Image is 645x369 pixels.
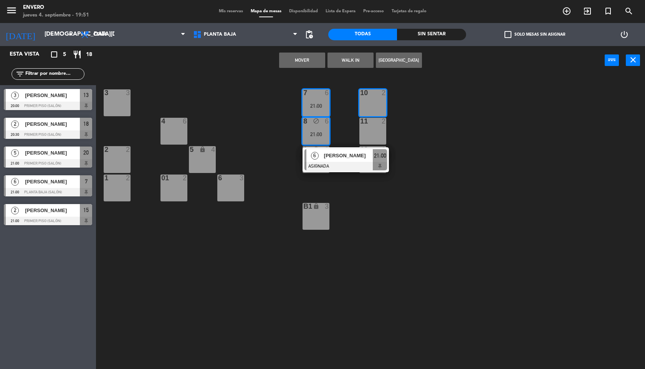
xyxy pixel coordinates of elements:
[11,149,19,157] span: 5
[11,207,19,214] span: 2
[279,53,325,68] button: Mover
[303,146,304,153] div: 9
[604,7,613,16] i: turned_in_not
[4,50,55,59] div: Esta vista
[83,148,89,157] span: 20
[85,177,88,186] span: 7
[303,89,304,96] div: 7
[620,30,629,39] i: power_settings_new
[83,91,89,100] span: 13
[388,9,430,13] span: Tarjetas de regalo
[285,9,322,13] span: Disponibilidad
[626,54,640,66] button: close
[303,118,304,125] div: 8
[104,146,105,153] div: 2
[25,206,80,214] span: [PERSON_NAME]
[161,175,162,181] div: 01
[104,175,105,181] div: 1
[183,175,187,181] div: 2
[311,152,319,160] span: 6
[11,92,19,99] span: 3
[25,149,80,157] span: [PERSON_NAME]
[126,175,131,181] div: 2
[23,4,89,12] div: Envero
[215,9,247,13] span: Mis reservas
[504,31,511,38] span: check_box_outline_blank
[23,12,89,19] div: jueves 4. septiembre - 19:51
[25,178,80,186] span: [PERSON_NAME]
[126,146,131,153] div: 2
[313,146,319,153] i: block
[126,89,131,96] div: 3
[628,55,638,64] i: close
[25,70,84,78] input: Filtrar por nombre...
[6,5,17,19] button: menu
[63,50,66,59] span: 5
[504,31,565,38] label: Solo mesas sin asignar
[303,203,304,210] div: B1
[325,203,329,210] div: 3
[183,118,187,125] div: 6
[324,152,373,160] span: [PERSON_NAME]
[25,120,80,128] span: [PERSON_NAME]
[382,146,386,153] div: 2
[607,55,617,64] i: power_input
[199,146,206,153] i: lock
[325,89,329,96] div: 6
[83,119,89,128] span: 18
[66,30,75,39] i: arrow_drop_down
[583,7,592,16] i: exit_to_app
[83,206,89,215] span: 15
[359,9,388,13] span: Pre-acceso
[104,89,105,96] div: 3
[304,30,314,39] span: pending_actions
[327,53,374,68] button: WALK IN
[211,146,216,153] div: 4
[161,118,162,125] div: 4
[624,7,633,16] i: search
[382,118,386,125] div: 2
[240,175,244,181] div: 3
[376,53,422,68] button: [GEOGRAPHIC_DATA]
[322,9,359,13] span: Lista de Espera
[397,29,466,40] div: Sin sentar
[25,91,80,99] span: [PERSON_NAME]
[86,50,92,59] span: 18
[325,146,329,153] div: 2
[562,7,571,16] i: add_circle_outline
[605,54,619,66] button: power_input
[73,50,82,59] i: restaurant
[313,203,319,209] i: lock
[328,29,397,40] div: Todas
[313,118,319,124] i: block
[204,32,236,37] span: Planta Baja
[6,5,17,16] i: menu
[93,32,107,37] span: Cena
[11,120,19,128] span: 2
[11,178,19,186] span: 6
[382,89,386,96] div: 2
[303,132,329,137] div: 21:00
[247,9,285,13] span: Mapa de mesas
[303,103,329,109] div: 21:00
[50,50,59,59] i: crop_square
[325,118,329,125] div: 6
[15,69,25,79] i: filter_list
[374,151,386,160] span: 21:00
